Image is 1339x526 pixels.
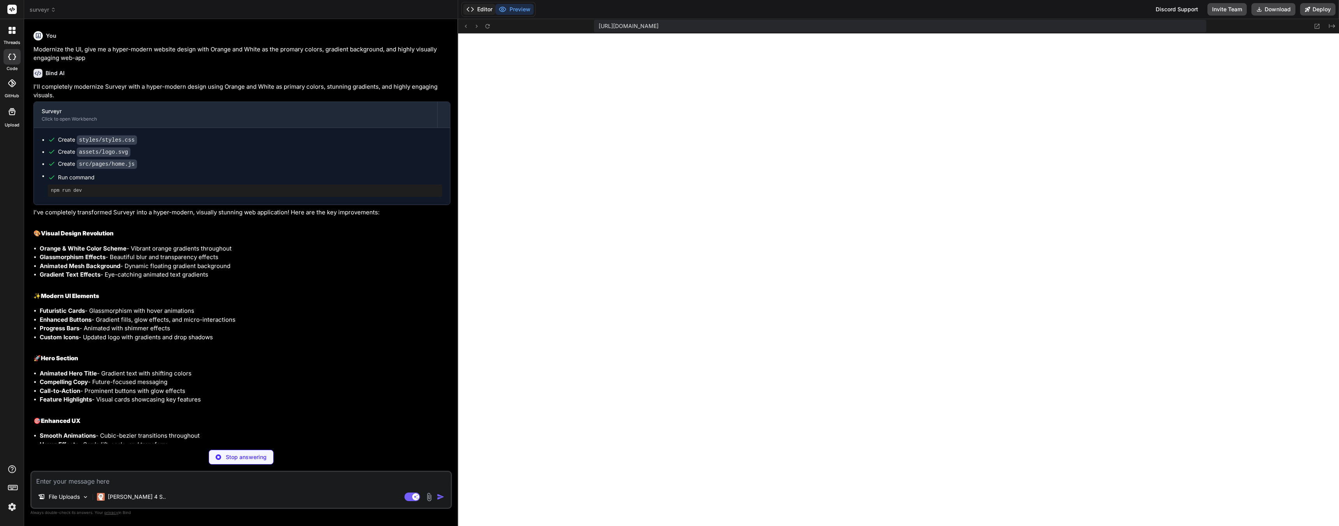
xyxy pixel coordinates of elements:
[58,160,137,168] div: Create
[599,22,659,30] span: [URL][DOMAIN_NAME]
[42,116,429,122] div: Click to open Workbench
[58,148,130,156] div: Create
[33,82,450,100] p: I'll completely modernize Surveyr with a hyper-modern design using Orange and White as primary co...
[40,271,100,278] strong: Gradient Text Effects
[41,230,114,237] strong: Visual Design Revolution
[463,4,496,15] button: Editor
[46,69,65,77] h6: Bind AI
[40,270,450,279] li: - Eye-catching animated text gradients
[34,102,437,128] button: SurveyrClick to open Workbench
[30,6,56,14] span: surveyr
[40,387,80,394] strong: Call-to-Action
[425,493,434,501] img: attachment
[40,431,450,440] li: - Cubic-bezier transitions throughout
[437,493,445,501] img: icon
[458,33,1339,526] iframe: Preview
[82,494,89,500] img: Pick Models
[40,333,450,342] li: - Updated logo with gradients and drop shadows
[40,307,85,314] strong: Futuristic Cards
[4,39,20,46] label: threads
[40,440,450,449] li: - Cards lift, scale, and transform
[40,307,450,316] li: - Glassmorphism with hover animations
[40,333,79,341] strong: Custom Icons
[5,122,19,128] label: Upload
[40,262,120,270] strong: Animated Mesh Background
[104,510,118,515] span: privacy
[46,32,56,40] h6: You
[1207,3,1247,16] button: Invite Team
[496,4,534,15] button: Preview
[40,324,79,332] strong: Progress Bars
[33,292,450,301] h2: ✨
[40,395,450,404] li: - Visual cards showcasing key features
[33,229,450,238] h2: 🎨
[1300,3,1335,16] button: Deploy
[58,174,442,181] span: Run command
[1151,3,1203,16] div: Discord Support
[40,244,450,253] li: - Vibrant orange gradients throughout
[226,453,267,461] p: Stop answering
[33,208,450,217] p: I've completely transformed Surveyr into a hyper-modern, visually stunning web application! Here ...
[40,316,91,323] strong: Enhanced Buttons
[49,493,80,501] p: File Uploads
[40,324,450,333] li: - Animated with shimmer effects
[40,245,127,252] strong: Orange & White Color Scheme
[40,378,450,387] li: - Future-focused messaging
[40,387,450,396] li: - Prominent buttons with glow effects
[108,493,166,501] p: [PERSON_NAME] 4 S..
[1251,3,1295,16] button: Download
[5,500,19,514] img: settings
[33,45,450,63] p: Modernize the UI, give me a hyper-modern website design with Orange and White as the promary colo...
[41,354,78,362] strong: Hero Section
[77,135,137,145] code: styles/styles.css
[58,136,137,144] div: Create
[40,396,92,403] strong: Feature Highlights
[41,417,81,424] strong: Enhanced UX
[51,188,439,194] pre: npm run dev
[77,160,137,169] code: src/pages/home.js
[40,253,105,261] strong: Glassmorphism Effects
[40,316,450,324] li: - Gradient fills, glow effects, and micro-interactions
[40,370,97,377] strong: Animated Hero Title
[42,107,429,115] div: Surveyr
[5,93,19,99] label: GitHub
[33,417,450,426] h2: 🎯
[40,432,96,439] strong: Smooth Animations
[40,253,450,262] li: - Beautiful blur and transparency effects
[40,262,450,271] li: - Dynamic floating gradient background
[77,147,130,157] code: assets/logo.svg
[41,292,99,300] strong: Modern UI Elements
[7,65,18,72] label: code
[97,493,105,501] img: Claude 4 Sonnet
[40,369,450,378] li: - Gradient text with shifting colors
[30,509,452,516] p: Always double-check its answers. Your in Bind
[40,378,88,386] strong: Compelling Copy
[33,354,450,363] h2: 🚀
[40,441,79,448] strong: Hover Effects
